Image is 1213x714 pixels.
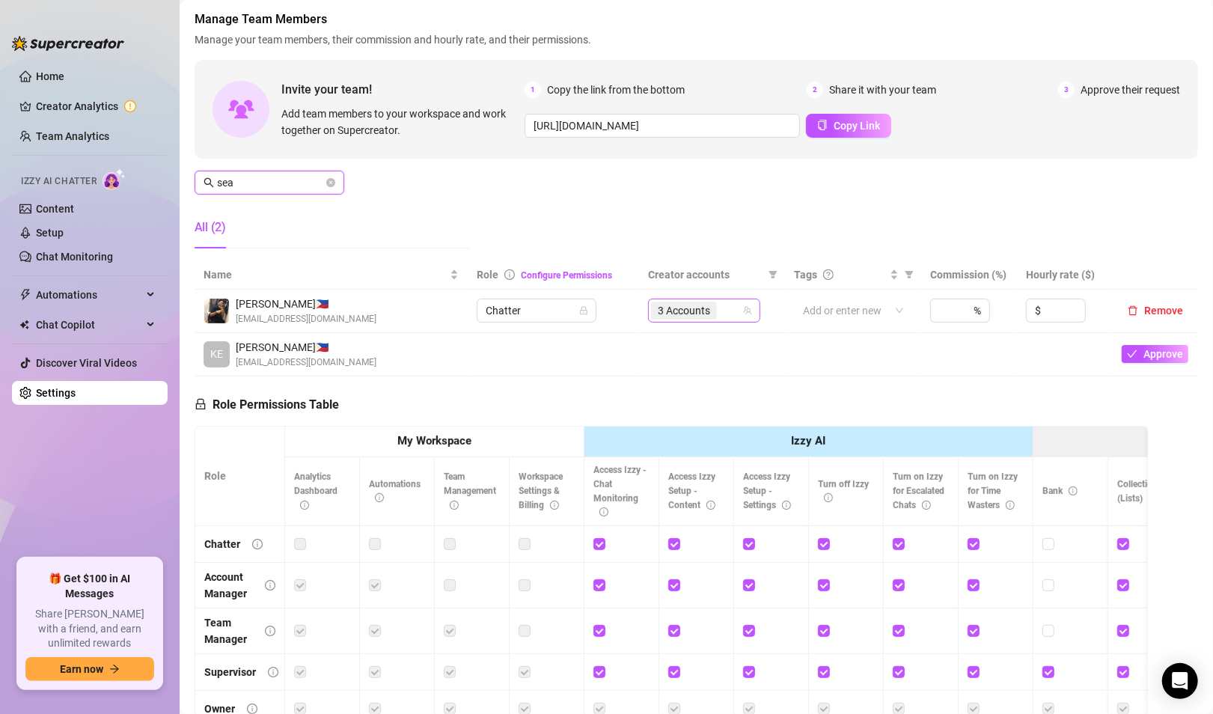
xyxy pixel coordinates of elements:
span: Turn on Izzy for Escalated Chats [893,472,944,510]
div: Open Intercom Messenger [1162,663,1198,699]
span: lock [195,398,207,410]
h5: Role Permissions Table [195,396,339,414]
span: Turn off Izzy [818,479,869,504]
th: Role [195,427,285,526]
div: Chatter [204,536,240,552]
a: Configure Permissions [521,270,612,281]
span: info-circle [1069,486,1078,495]
span: Share it with your team [829,82,936,98]
span: [PERSON_NAME] 🇵🇭 [236,296,376,312]
span: [PERSON_NAME] 🇵🇭 [236,339,376,356]
span: lock [579,306,588,315]
div: Supervisor [204,664,256,680]
span: 2 [807,82,823,98]
a: Discover Viral Videos [36,357,137,369]
button: Approve [1122,345,1188,363]
a: Setup [36,227,64,239]
span: Access Izzy - Chat Monitoring [593,465,647,518]
button: close-circle [326,178,335,187]
button: Earn nowarrow-right [25,657,154,681]
span: Copy the link from the bottom [547,82,685,98]
span: Chatter [486,299,587,322]
span: Automations [36,283,142,307]
a: Home [36,70,64,82]
a: Content [36,203,74,215]
span: 1 [525,82,541,98]
span: delete [1128,305,1138,316]
span: Access Izzy Setup - Content [668,472,715,510]
span: info-circle [824,493,833,502]
span: info-circle [450,501,459,510]
span: 3 [1058,82,1075,98]
span: info-circle [922,501,931,510]
span: Chat Copilot [36,313,142,337]
span: Invite your team! [281,80,525,99]
span: Izzy AI Chatter [21,174,97,189]
span: 3 Accounts [651,302,717,320]
span: Bank [1042,486,1078,496]
span: Earn now [60,663,103,675]
span: Collections (Lists) [1117,479,1162,504]
span: filter [902,263,917,286]
span: info-circle [782,501,791,510]
div: Account Manager [204,569,253,602]
th: Hourly rate ($) [1017,260,1113,290]
span: info-circle [300,501,309,510]
span: 3 Accounts [658,302,710,319]
span: [EMAIL_ADDRESS][DOMAIN_NAME] [236,312,376,326]
span: Remove [1144,305,1183,317]
span: Copy Link [834,120,880,132]
span: 🎁 Get $100 in AI Messages [25,572,154,601]
span: thunderbolt [19,289,31,301]
span: info-circle [247,704,257,714]
div: All (2) [195,219,226,237]
span: Creator accounts [648,266,763,283]
img: AI Chatter [103,168,126,190]
span: filter [766,263,780,286]
a: Chat Monitoring [36,251,113,263]
img: Chat Copilot [19,320,29,330]
input: Search members [217,174,323,191]
span: info-circle [252,539,263,549]
span: info-circle [375,493,384,502]
span: arrow-right [109,664,120,674]
span: Workspace Settings & Billing [519,472,563,510]
strong: My Workspace [397,434,471,448]
img: Sean Carino [204,299,229,323]
th: Name [195,260,468,290]
span: [EMAIL_ADDRESS][DOMAIN_NAME] [236,356,376,370]
div: Team Manager [204,614,253,647]
span: info-circle [268,667,278,677]
span: Tags [794,266,817,283]
span: search [204,177,214,188]
span: Approve their request [1081,82,1180,98]
span: Manage your team members, their commission and hourly rate, and their permissions. [195,31,1198,48]
span: info-circle [265,626,275,636]
span: Add team members to your workspace and work together on Supercreator. [281,106,519,138]
span: KE [210,346,223,362]
span: Approve [1143,348,1183,360]
a: Creator Analytics exclamation-circle [36,94,156,118]
span: Access Izzy Setup - Settings [743,472,791,510]
span: team [743,306,752,315]
span: Team Management [444,472,496,510]
button: Remove [1122,302,1189,320]
span: Share [PERSON_NAME] with a friend, and earn unlimited rewards [25,607,154,651]
strong: Izzy AI [792,434,826,448]
span: info-circle [550,501,559,510]
a: Team Analytics [36,130,109,142]
a: Settings [36,387,76,399]
span: Manage Team Members [195,10,1198,28]
span: Analytics Dashboard [294,472,337,510]
button: Copy Link [806,114,891,138]
span: info-circle [504,269,515,280]
span: info-circle [265,580,275,591]
span: Turn on Izzy for Time Wasters [968,472,1018,510]
span: Name [204,266,447,283]
span: info-circle [1006,501,1015,510]
span: check [1127,349,1137,359]
span: filter [905,270,914,279]
span: Role [477,269,498,281]
img: logo-BBDzfeDw.svg [12,36,124,51]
